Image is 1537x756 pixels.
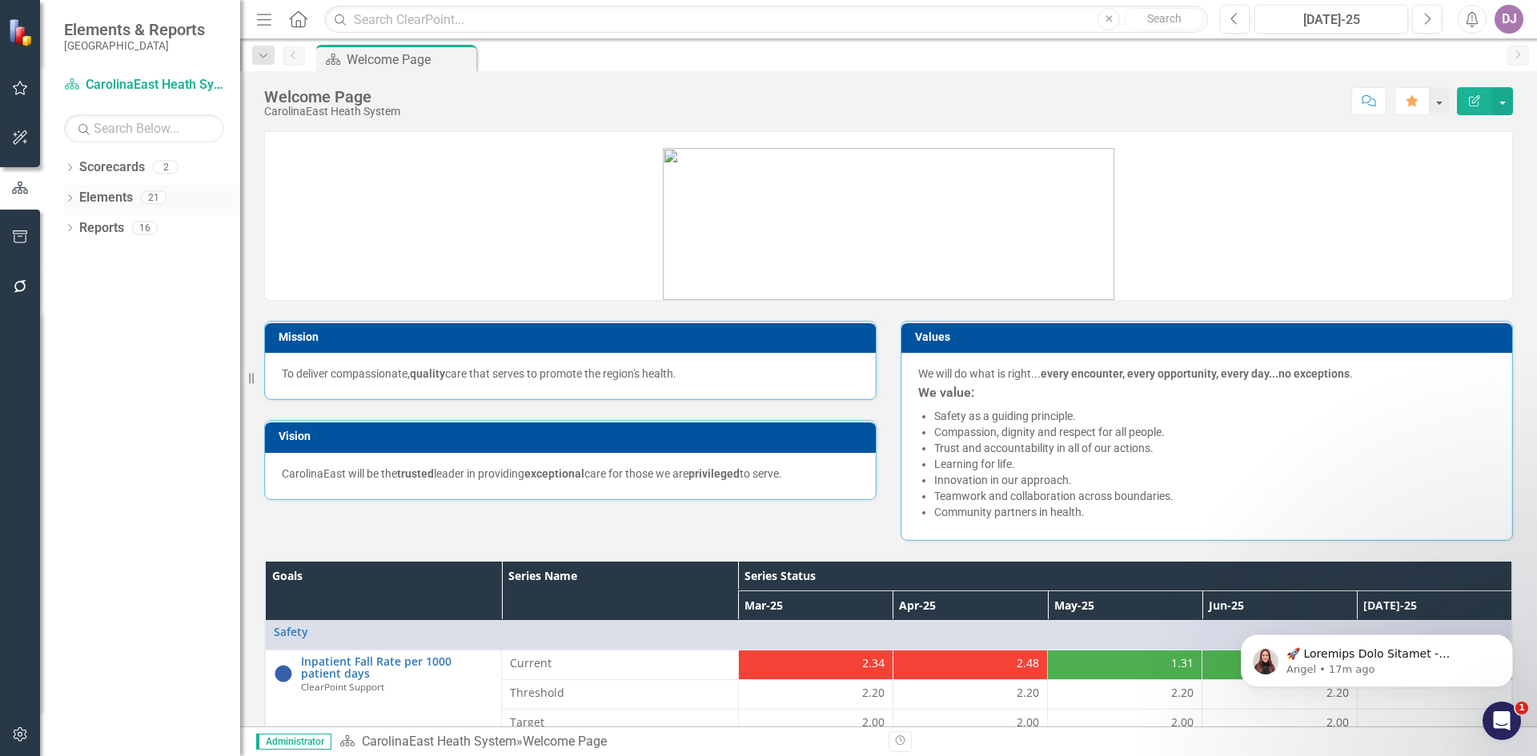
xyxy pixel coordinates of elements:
li: Learning for life. [934,456,1495,472]
span: 2.20 [1017,685,1039,701]
td: Double-Click to Edit [893,650,1047,679]
td: Double-Click to Edit [1202,679,1357,709]
div: Welcome Page [347,50,472,70]
span: 1 [1515,702,1528,714]
td: Double-Click to Edit [1357,709,1511,738]
a: CarolinaEast Heath System [362,734,516,749]
div: 16 [132,221,158,234]
td: Double-Click to Edit [1048,709,1202,738]
h3: We value: [918,386,1495,400]
img: ClearPoint Strategy [8,18,36,46]
span: Search [1147,12,1182,25]
td: Double-Click to Edit Right Click for Context Menu [266,620,1512,650]
li: Compassion, dignity and respect for all people. [934,424,1495,440]
li: Innovation in our approach. [934,472,1495,488]
span: Elements & Reports [64,20,205,39]
a: Reports [79,219,124,238]
td: Double-Click to Edit [893,679,1047,709]
td: Double-Click to Edit [738,679,893,709]
span: 2.00 [1017,714,1039,730]
button: [DATE]-25 [1254,5,1408,34]
img: No Information [274,664,293,683]
strong: every encounter, every opportunity, every day...no exceptions [1041,367,1350,380]
td: Double-Click to Edit [1202,709,1357,738]
div: CarolinaEast Heath System [264,106,400,118]
a: CarolinaEast Heath System [64,76,224,94]
a: Elements [79,189,133,207]
td: Double-Click to Edit [502,709,738,738]
span: 2.00 [1326,714,1349,730]
p: We will do what is right... . [918,366,1495,382]
small: ClearPoint Support [301,682,384,692]
input: Search ClearPoint... [324,6,1208,34]
h3: Mission [279,331,868,343]
span: 2.48 [1017,655,1039,671]
strong: exceptional [524,467,584,480]
h3: Values [915,331,1504,343]
img: mceclip1.png [663,148,1114,300]
input: Search Below... [64,114,224,142]
p: CarolinaEast will be the leader in providing care for those we are to serve. [282,466,859,482]
li: Safety as a guiding principle. [934,408,1495,424]
div: 2 [153,161,179,174]
td: Double-Click to Edit [502,650,738,679]
td: Double-Click to Edit [893,709,1047,738]
span: Administrator [256,734,331,750]
div: 21 [141,191,167,205]
li: Community partners in health. [934,504,1495,520]
strong: privileged [688,467,740,480]
span: 2.20 [862,685,885,701]
span: 2.00 [1171,714,1194,730]
td: Double-Click to Edit [1048,679,1202,709]
h3: Vision [279,430,868,442]
div: Welcome Page [264,88,400,106]
strong: trusted [397,467,434,480]
td: Double-Click to Edit [1202,650,1357,679]
td: Double-Click to Edit [738,709,893,738]
span: 2.34 [862,655,885,671]
td: Double-Click to Edit [1048,650,1202,679]
div: Welcome Page [523,734,607,749]
div: [DATE]-25 [1260,10,1403,30]
div: » [339,733,877,751]
span: 2.20 [1171,685,1194,701]
p: To deliver compassionate, care that serves to promote the region's health. [282,366,859,382]
span: 2.00 [862,714,885,730]
button: DJ [1495,5,1523,34]
td: Double-Click to Edit [502,679,738,709]
iframe: Intercom live chat [1483,702,1521,740]
li: Teamwork and collaboration across boundaries. [934,488,1495,504]
span: Current [510,655,729,671]
button: Search [1124,8,1204,30]
span: 1.31 [1171,655,1194,671]
a: Inpatient Fall Rate per 1000 patient days [301,655,493,680]
small: [GEOGRAPHIC_DATA] [64,39,205,52]
span: Target [510,714,729,730]
li: Trust and accountability in all of our actions. [934,440,1495,456]
a: Safety [274,626,1503,638]
a: Scorecards [79,158,145,177]
iframe: Intercom notifications message [1217,601,1537,713]
span: Threshold [510,685,729,701]
td: Double-Click to Edit [738,650,893,679]
strong: quality [410,367,445,380]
